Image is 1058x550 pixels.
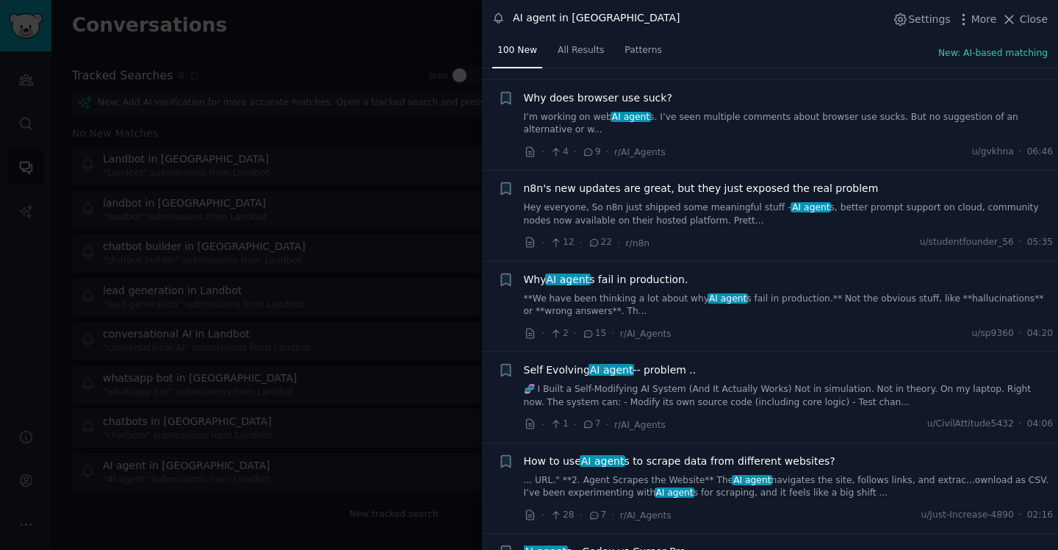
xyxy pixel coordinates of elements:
span: AI agent [708,293,748,304]
a: I’m working on webAI agents. I’ve seen multiple comments about browser use sucks. But no suggesti... [524,111,1054,137]
span: AI agent [732,475,772,485]
span: 1 [550,418,568,431]
a: How to useAI agents to scrape data from different websites? [524,454,835,469]
button: Settings [893,12,950,27]
span: 9 [582,146,600,159]
span: r/AI_Agents [620,329,672,339]
span: · [574,417,577,432]
span: · [611,326,614,341]
button: New: AI-based matching [938,47,1048,60]
span: 100 New [497,44,537,57]
span: · [1019,146,1022,159]
span: r/AI_Agents [614,147,666,157]
button: Close [1001,12,1048,27]
a: All Results [553,39,609,69]
span: AI agent [545,274,591,285]
div: AI agent in [GEOGRAPHIC_DATA] [513,10,680,26]
span: Settings [908,12,950,27]
a: Self EvolvingAI agent-- problem .. [524,362,697,378]
span: u/sp9360 [972,327,1014,340]
span: r/AI_Agents [614,420,666,430]
span: · [541,417,544,432]
span: · [580,507,583,523]
a: ... URL." **2. Agent Scrapes the Website** TheAI agentnavigates the site, follows links, and extr... [524,474,1054,500]
a: **We have been thinking a lot about whyAI agents fail in production.** Not the obvious stuff, lik... [524,293,1054,318]
span: AI agent [655,488,695,498]
span: · [606,417,609,432]
span: 2 [550,327,568,340]
a: 🧬 I Built a Self-Modifying AI System (And It Actually Works) Not in simulation. Not in theory. On... [524,383,1054,409]
span: Close [1020,12,1048,27]
span: · [1019,236,1022,249]
span: 22 [588,236,612,249]
a: Why does browser use suck? [524,90,672,106]
span: 06:46 [1027,146,1053,159]
span: AI agent [611,112,651,122]
span: 7 [588,509,606,522]
span: · [1019,418,1022,431]
a: Patterns [619,39,666,69]
span: 02:16 [1027,509,1053,522]
span: · [541,144,544,160]
a: WhyAI agents fail in production. [524,272,688,287]
span: r/AI_Agents [620,510,672,521]
span: Patterns [625,44,661,57]
span: Why s fail in production. [524,272,688,287]
span: · [541,326,544,341]
span: · [617,235,620,251]
span: · [606,144,609,160]
span: 12 [550,236,574,249]
span: · [541,507,544,523]
span: 15 [582,327,606,340]
span: 4 [550,146,568,159]
span: 04:06 [1027,418,1053,431]
a: Hey everyone, So n8n just shipped some meaningful stuff –AI agents, better prompt support on clou... [524,201,1054,227]
span: · [611,507,614,523]
span: AI agent [791,202,831,213]
span: · [1019,327,1022,340]
span: AI agent [580,455,625,467]
span: 7 [582,418,600,431]
span: r/n8n [626,238,650,249]
span: · [580,235,583,251]
span: How to use s to scrape data from different websites? [524,454,835,469]
span: AI agent [589,364,634,376]
span: 28 [550,509,574,522]
a: 100 New [492,39,542,69]
span: 05:35 [1027,236,1053,249]
span: · [574,144,577,160]
span: u/Just-Increase-4890 [921,509,1013,522]
span: u/CivilAttitude5432 [927,418,1014,431]
span: · [1019,509,1022,522]
span: 04:20 [1027,327,1053,340]
span: · [541,235,544,251]
span: u/gvkhna [972,146,1014,159]
span: u/studentfounder_56 [920,236,1014,249]
span: · [574,326,577,341]
button: More [956,12,997,27]
span: Self Evolving -- problem .. [524,362,697,378]
span: More [971,12,997,27]
span: All Results [558,44,604,57]
a: n8n's new updates are great, but they just exposed the real problem [524,181,879,196]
